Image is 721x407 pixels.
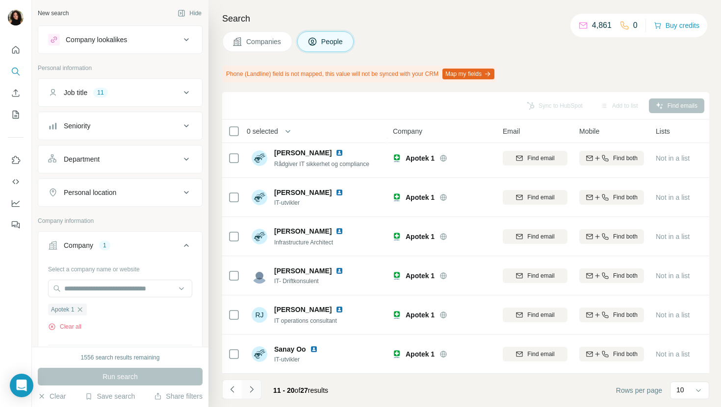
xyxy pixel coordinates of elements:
[64,240,93,250] div: Company
[656,154,690,162] span: Not in a list
[246,37,282,47] span: Companies
[8,194,24,212] button: Dashboard
[616,385,662,395] span: Rows per page
[38,216,203,225] p: Company information
[503,347,567,361] button: Find email
[406,310,435,320] span: Apotek 1
[38,234,202,261] button: Company1
[406,232,435,241] span: Apotek 1
[527,311,554,319] span: Find email
[8,84,24,102] button: Enrich CSV
[335,189,343,196] img: LinkedIn logo
[8,63,24,80] button: Search
[273,386,328,394] span: results
[247,126,278,136] span: 0 selected
[222,66,496,82] div: Phone (Landline) field is not mapped, this value will not be synced with your CRM
[579,347,644,361] button: Find both
[252,190,267,205] img: Avatar
[613,193,638,202] span: Find both
[527,154,554,163] span: Find email
[252,229,267,244] img: Avatar
[579,151,644,166] button: Find both
[242,380,261,399] button: Navigate to next page
[310,345,318,353] img: LinkedIn logo
[48,322,81,331] button: Clear all
[527,193,554,202] span: Find email
[579,308,644,322] button: Find both
[656,272,690,280] span: Not in a list
[274,277,355,286] span: IT- Driftkonsulent
[274,226,332,236] span: [PERSON_NAME]
[393,272,401,280] img: Logo of Apotek 1
[38,81,202,104] button: Job title11
[393,233,401,240] img: Logo of Apotek 1
[393,311,401,319] img: Logo of Apotek 1
[503,126,520,136] span: Email
[10,374,33,397] div: Open Intercom Messenger
[8,151,24,169] button: Use Surfe on LinkedIn
[656,126,670,136] span: Lists
[579,268,644,283] button: Find both
[99,241,110,250] div: 1
[38,28,202,51] button: Company lookalikes
[613,271,638,280] span: Find both
[51,305,74,314] span: Apotek 1
[656,350,690,358] span: Not in a list
[273,386,295,394] span: 11 - 20
[393,154,401,162] img: Logo of Apotek 1
[527,271,554,280] span: Find email
[503,268,567,283] button: Find email
[64,121,90,131] div: Seniority
[8,173,24,191] button: Use Surfe API
[274,148,332,158] span: [PERSON_NAME]
[8,216,24,234] button: Feedback
[393,350,401,358] img: Logo of Apotek 1
[274,266,332,276] span: [PERSON_NAME]
[222,12,709,25] h4: Search
[81,353,160,362] div: 1556 search results remaining
[252,150,267,166] img: Avatar
[252,268,267,284] img: Avatar
[38,64,203,72] p: Personal information
[406,349,435,359] span: Apotek 1
[406,192,435,202] span: Apotek 1
[295,386,301,394] span: of
[503,308,567,322] button: Find email
[393,193,401,201] img: Logo of Apotek 1
[38,391,66,401] button: Clear
[274,317,337,324] span: IT operations consultant
[38,147,202,171] button: Department
[442,69,494,79] button: Map my fields
[274,161,369,168] span: Rådgiver IT sikkerhet og compliance
[633,20,638,31] p: 0
[8,106,24,123] button: My lists
[579,190,644,205] button: Find both
[64,88,87,97] div: Job title
[335,267,343,275] img: LinkedIn logo
[579,126,599,136] span: Mobile
[93,88,107,97] div: 11
[656,193,690,201] span: Not in a list
[335,227,343,235] img: LinkedIn logo
[85,391,135,401] button: Save search
[8,10,24,25] img: Avatar
[274,355,330,364] span: IT-utvikler
[656,311,690,319] span: Not in a list
[613,311,638,319] span: Find both
[38,114,202,138] button: Seniority
[335,149,343,157] img: LinkedIn logo
[321,37,344,47] span: People
[579,229,644,244] button: Find both
[613,232,638,241] span: Find both
[406,271,435,281] span: Apotek 1
[527,350,554,359] span: Find email
[592,20,612,31] p: 4,861
[654,19,699,32] button: Buy credits
[8,41,24,59] button: Quick start
[64,154,100,164] div: Department
[274,198,355,207] span: IT-utvikler
[274,188,332,197] span: [PERSON_NAME]
[48,261,192,274] div: Select a company name or website
[676,385,684,395] p: 10
[274,306,332,313] span: [PERSON_NAME]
